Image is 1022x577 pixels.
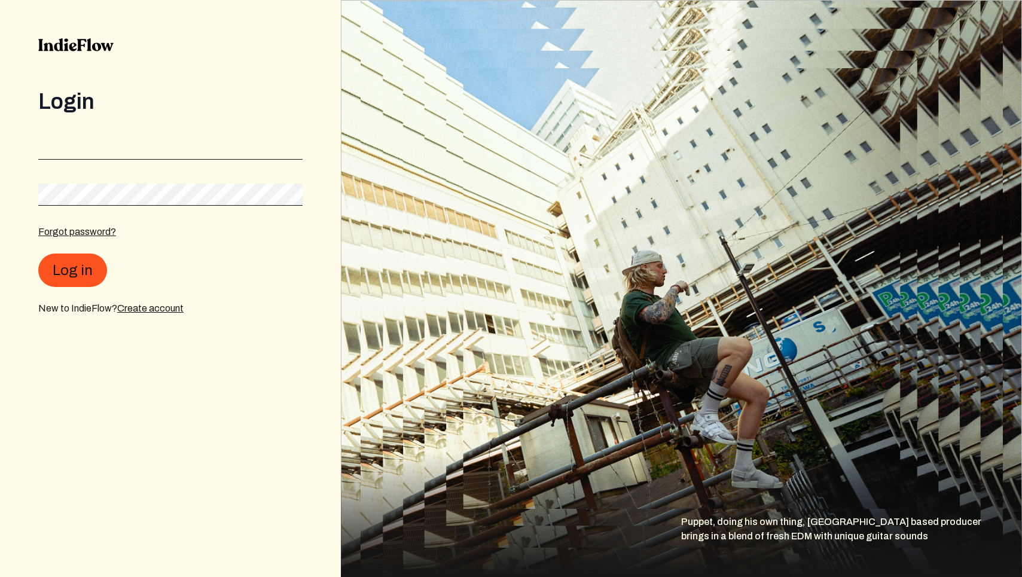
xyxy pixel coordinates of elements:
[38,227,116,237] a: Forgot password?
[38,301,303,316] div: New to IndieFlow?
[117,303,184,313] a: Create account
[38,38,114,51] img: indieflow-logo-black.svg
[681,515,1022,577] div: Puppet, doing his own thing, [GEOGRAPHIC_DATA] based producer brings in a blend of fresh EDM with...
[38,90,303,114] div: Login
[38,254,107,287] button: Log in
